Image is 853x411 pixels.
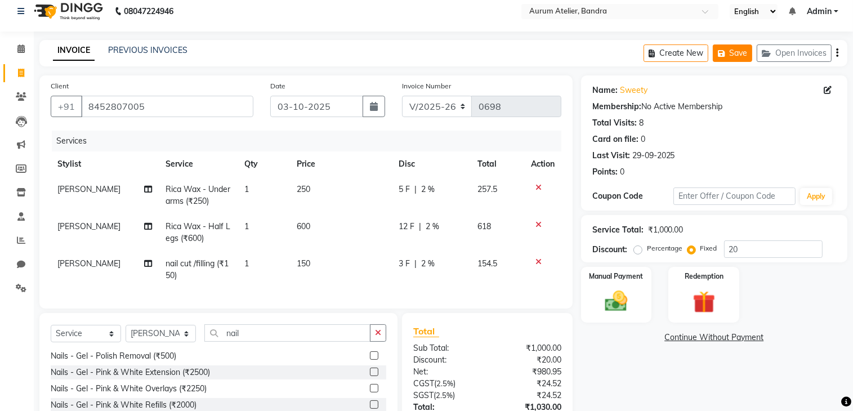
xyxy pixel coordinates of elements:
[487,342,569,354] div: ₹1,000.00
[477,221,491,231] span: 618
[166,258,229,280] span: nail cut /filling (₹150)
[632,150,675,162] div: 29-09-2025
[487,366,569,378] div: ₹980.95
[757,44,832,62] button: Open Invoices
[800,188,832,205] button: Apply
[592,166,618,178] div: Points:
[52,131,570,151] div: Services
[592,224,644,236] div: Service Total:
[51,151,159,177] th: Stylist
[204,324,370,342] input: Search or Scan
[413,378,434,388] span: CGST
[159,151,238,177] th: Service
[807,6,832,17] span: Admin
[297,184,310,194] span: 250
[405,390,487,401] div: ( )
[487,390,569,401] div: ₹24.52
[644,44,708,62] button: Create New
[166,184,230,206] span: Rica Wax - Underarms (₹250)
[57,184,120,194] span: [PERSON_NAME]
[421,184,435,195] span: 2 %
[414,184,417,195] span: |
[592,190,673,202] div: Coupon Code
[405,354,487,366] div: Discount:
[436,379,453,388] span: 2.5%
[598,288,634,314] img: _cash.svg
[592,117,637,129] div: Total Visits:
[673,187,796,205] input: Enter Offer / Coupon Code
[405,366,487,378] div: Net:
[399,221,414,233] span: 12 F
[51,399,196,411] div: Nails - Gel - Pink & White Rells (₹2000)
[487,378,569,390] div: ₹24.52
[414,258,417,270] span: |
[57,258,120,269] span: [PERSON_NAME]
[620,84,647,96] a: Sweety
[413,390,434,400] span: SGST
[244,258,249,269] span: 1
[647,243,683,253] label: Percentage
[426,221,439,233] span: 2 %
[524,151,561,177] th: Action
[57,221,120,231] span: [PERSON_NAME]
[685,271,724,282] label: Redemption
[290,151,392,177] th: Price
[436,391,453,400] span: 2.5%
[392,151,471,177] th: Disc
[620,166,624,178] div: 0
[641,133,645,145] div: 0
[405,342,487,354] div: Sub Total:
[51,350,176,362] div: Nails - Gel - Polish Removal (₹500)
[238,151,290,177] th: Qty
[297,221,310,231] span: 600
[592,133,638,145] div: Card on file:
[592,150,630,162] div: Last Visit:
[244,221,249,231] span: 1
[589,271,644,282] label: Manual Payment
[592,101,641,113] div: Membership:
[713,44,752,62] button: Save
[583,332,845,343] a: Continue Without Payment
[297,258,310,269] span: 150
[51,367,210,378] div: Nails - Gel - Pink & White Extension (₹2500)
[399,184,410,195] span: 5 F
[402,81,451,91] label: Invoice Number
[108,45,187,55] a: PREVIOUS INVOICES
[592,101,836,113] div: No Active Membership
[81,96,253,117] input: Search by Name/Mobile/Email/Code
[399,258,410,270] span: 3 F
[51,81,69,91] label: Client
[487,354,569,366] div: ₹20.00
[53,41,95,61] a: INVOICE
[419,221,421,233] span: |
[477,258,497,269] span: 154.5
[471,151,524,177] th: Total
[477,184,497,194] span: 257.5
[686,288,722,316] img: _gift.svg
[166,221,230,243] span: Rica Wax - Half Legs (₹600)
[639,117,644,129] div: 8
[51,96,82,117] button: +91
[244,184,249,194] span: 1
[405,378,487,390] div: ( )
[270,81,285,91] label: Date
[592,84,618,96] div: Name:
[413,325,439,337] span: Total
[700,243,717,253] label: Fixed
[421,258,435,270] span: 2 %
[592,244,627,256] div: Discount:
[648,224,684,236] div: ₹1,000.00
[51,383,207,395] div: Nails - Gel - Pink & White Overlays (₹2250)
